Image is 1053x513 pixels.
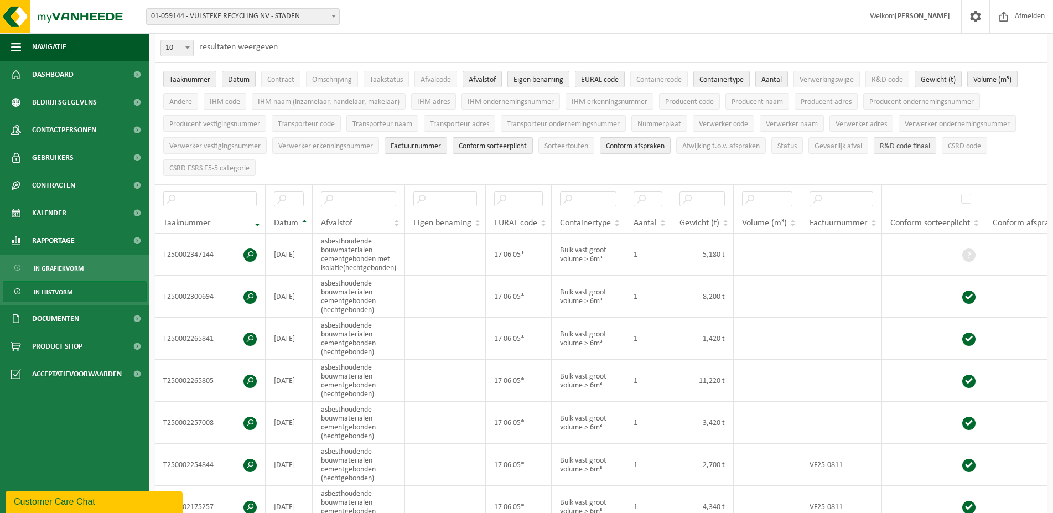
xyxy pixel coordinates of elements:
[973,76,1011,84] span: Volume (m³)
[312,76,352,84] span: Omschrijving
[679,219,719,227] span: Gewicht (t)
[560,219,611,227] span: Containertype
[155,234,266,276] td: T250002347144
[732,98,783,106] span: Producent naam
[486,444,552,486] td: 17 06 05*
[147,9,339,24] span: 01-059144 - VULSTEKE RECYCLING NV - STADEN
[880,142,930,151] span: R&D code finaal
[155,360,266,402] td: T250002265805
[872,76,903,84] span: R&D code
[634,219,657,227] span: Aantal
[869,98,974,106] span: Producent ondernemingsnummer
[385,137,447,154] button: FactuurnummerFactuurnummer: Activate to sort
[795,93,858,110] button: Producent adresProducent adres: Activate to sort
[364,71,409,87] button: TaakstatusTaakstatus: Activate to sort
[32,33,66,61] span: Navigatie
[486,402,552,444] td: 17 06 05*
[761,76,782,84] span: Aantal
[513,76,563,84] span: Eigen benaming
[272,137,379,154] button: Verwerker erkenningsnummerVerwerker erkenningsnummer: Activate to sort
[163,115,266,132] button: Producent vestigingsnummerProducent vestigingsnummer: Activate to sort
[261,71,300,87] button: ContractContract: Activate to sort
[32,360,122,388] span: Acceptatievoorwaarden
[815,142,862,151] span: Gevaarlijk afval
[905,120,1010,128] span: Verwerker ondernemingsnummer
[494,219,537,227] span: EURAL code
[676,137,766,154] button: Afwijking t.o.v. afsprakenAfwijking t.o.v. afspraken: Activate to sort
[453,137,533,154] button: Conform sorteerplicht : Activate to sort
[163,93,198,110] button: AndereAndere: Activate to sort
[199,43,278,51] label: resultaten weergeven
[800,76,854,84] span: Verwerkingswijze
[755,71,788,87] button: AantalAantal: Activate to sort
[486,318,552,360] td: 17 06 05*
[313,402,405,444] td: asbesthoudende bouwmaterialen cementgebonden (hechtgebonden)
[3,281,147,302] a: In lijstvorm
[6,489,185,513] iframe: chat widget
[169,76,210,84] span: Taaknummer
[32,199,66,227] span: Kalender
[463,71,502,87] button: AfvalstofAfvalstof: Activate to sort
[486,360,552,402] td: 17 06 05*
[163,219,211,227] span: Taaknummer
[693,115,754,132] button: Verwerker codeVerwerker code: Activate to sort
[222,71,256,87] button: DatumDatum: Activate to sort
[163,159,256,176] button: CSRD ESRS E5-5 categorieCSRD ESRS E5-5 categorie: Activate to sort
[313,234,405,276] td: asbesthoudende bouwmaterialen cementgebonden met isolatie(hechtgebonden)
[552,360,625,402] td: Bulk vast groot volume > 6m³
[160,40,194,56] span: 10
[155,276,266,318] td: T250002300694
[414,71,457,87] button: AfvalcodeAfvalcode: Activate to sort
[411,93,456,110] button: IHM adresIHM adres: Activate to sort
[801,444,882,486] td: VF25-0811
[552,318,625,360] td: Bulk vast groot volume > 6m³
[921,76,956,84] span: Gewicht (t)
[625,360,671,402] td: 1
[948,142,981,151] span: CSRD code
[34,282,72,303] span: In lijstvorm
[163,137,267,154] button: Verwerker vestigingsnummerVerwerker vestigingsnummer: Activate to sort
[461,93,560,110] button: IHM ondernemingsnummerIHM ondernemingsnummer: Activate to sort
[413,219,471,227] span: Eigen benaming
[267,76,294,84] span: Contract
[424,115,495,132] button: Transporteur adresTransporteur adres: Activate to sort
[32,61,74,89] span: Dashboard
[258,98,400,106] span: IHM naam (inzamelaar, handelaar, makelaar)
[671,276,734,318] td: 8,200 t
[278,120,335,128] span: Transporteur code
[836,120,887,128] span: Verwerker adres
[671,402,734,444] td: 3,420 t
[163,71,216,87] button: TaaknummerTaaknummer: Activate to remove sorting
[228,76,250,84] span: Datum
[266,402,313,444] td: [DATE]
[507,71,569,87] button: Eigen benamingEigen benaming: Activate to sort
[210,98,240,106] span: IHM code
[32,227,75,255] span: Rapportage
[421,76,451,84] span: Afvalcode
[146,8,340,25] span: 01-059144 - VULSTEKE RECYCLING NV - STADEN
[777,142,797,151] span: Status
[671,360,734,402] td: 11,220 t
[725,93,789,110] button: Producent naamProducent naam: Activate to sort
[321,219,352,227] span: Afvalstof
[272,115,341,132] button: Transporteur codeTransporteur code: Activate to sort
[942,137,987,154] button: CSRD codeCSRD code: Activate to sort
[552,234,625,276] td: Bulk vast groot volume > 6m³
[306,71,358,87] button: OmschrijvingOmschrijving: Activate to sort
[266,444,313,486] td: [DATE]
[169,142,261,151] span: Verwerker vestigingsnummer
[169,164,250,173] span: CSRD ESRS E5-5 categorie
[895,12,950,20] strong: [PERSON_NAME]
[810,219,868,227] span: Factuurnummer
[486,276,552,318] td: 17 06 05*
[693,71,750,87] button: ContainertypeContainertype: Activate to sort
[581,76,619,84] span: EURAL code
[266,318,313,360] td: [DATE]
[699,76,744,84] span: Containertype
[760,115,824,132] button: Verwerker naamVerwerker naam: Activate to sort
[552,402,625,444] td: Bulk vast groot volume > 6m³
[501,115,626,132] button: Transporteur ondernemingsnummerTransporteur ondernemingsnummer : Activate to sort
[665,98,714,106] span: Producent code
[352,120,412,128] span: Transporteur naam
